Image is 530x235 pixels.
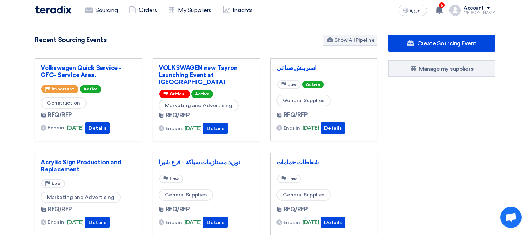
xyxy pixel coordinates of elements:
[323,35,377,46] a: Show All Pipeline
[388,60,495,77] a: Manage my suppliers
[417,40,476,47] span: Create Sourcing Event
[464,5,484,11] div: Account
[500,207,522,228] a: Open chat
[302,81,324,88] span: Active
[85,122,110,134] button: Details
[321,217,345,228] button: Details
[303,218,319,227] span: [DATE]
[48,111,72,119] span: RFQ/RFP
[166,205,190,214] span: RFQ/RFP
[449,5,461,16] img: profile_test.png
[276,189,331,201] span: General Supplies
[35,36,106,44] h4: Recent Sourcing Events
[35,6,71,14] img: Teradix logo
[48,218,64,226] span: Ends in
[303,124,319,132] span: [DATE]
[159,189,213,201] span: General Supplies
[287,176,297,181] span: Low
[217,2,258,18] a: Insights
[185,218,201,227] span: [DATE]
[80,85,101,93] span: Active
[284,111,308,119] span: RFQ/RFP
[123,2,162,18] a: Orders
[52,181,61,186] span: Low
[159,100,239,111] span: Marketing and Advertising
[67,218,84,227] span: [DATE]
[284,219,300,226] span: Ends in
[203,123,228,134] button: Details
[166,219,182,226] span: Ends in
[321,122,345,134] button: Details
[191,90,213,98] span: Active
[276,64,372,71] a: استريتش صناعى
[287,82,297,87] span: Low
[399,5,427,16] button: العربية
[41,159,136,173] a: Acrylic Sign Production and Replacement
[169,92,186,96] span: Critical
[166,111,190,120] span: RFQ/RFP
[80,2,123,18] a: Sourcing
[464,11,495,15] div: [PERSON_NAME]
[169,176,179,181] span: Low
[166,125,182,132] span: Ends in
[159,159,254,166] a: توريد مستلزمات سباكة - فرع شبرا
[48,205,72,214] span: RFQ/RFP
[276,95,331,106] span: General Supplies
[284,124,300,132] span: Ends in
[159,64,254,86] a: VOLKSWAGEN new Tayron Launching Event at [GEOGRAPHIC_DATA]
[203,217,228,228] button: Details
[284,205,308,214] span: RFQ/RFP
[41,64,136,78] a: Volkswagen Quick Service - CFC- Service Area.
[162,2,217,18] a: My Suppliers
[48,124,64,131] span: Ends in
[85,217,110,228] button: Details
[52,87,74,92] span: Important
[276,159,372,166] a: شفاطات حمامات
[41,97,87,109] span: Construction
[185,124,201,133] span: [DATE]
[410,8,423,13] span: العربية
[439,2,445,8] span: 5
[41,192,121,203] span: Marketing and Advertising
[67,124,84,132] span: [DATE]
